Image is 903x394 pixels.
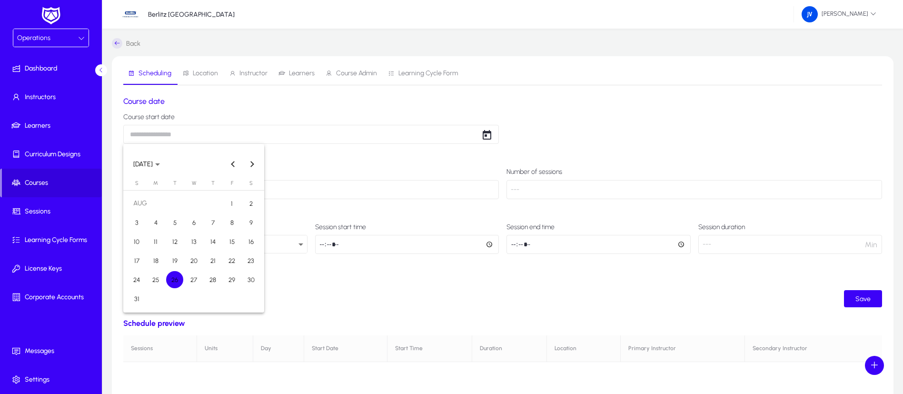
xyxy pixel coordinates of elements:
[223,233,240,250] span: 15
[128,252,145,269] span: 17
[147,252,164,269] span: 18
[241,194,260,213] button: Aug 2, 2025
[127,194,222,213] td: AUG
[242,252,259,269] span: 23
[165,251,184,270] button: Aug 19, 2025
[166,271,183,288] span: 26
[203,251,222,270] button: Aug 21, 2025
[192,180,196,186] span: W
[185,214,202,231] span: 6
[223,214,240,231] span: 8
[185,233,202,250] span: 13
[173,180,177,186] span: T
[185,252,202,269] span: 20
[128,290,145,307] span: 31
[146,251,165,270] button: Aug 18, 2025
[222,251,241,270] button: Aug 22, 2025
[222,270,241,289] button: Aug 29, 2025
[146,213,165,232] button: Aug 4, 2025
[211,180,215,186] span: T
[223,271,240,288] span: 29
[204,252,221,269] span: 21
[166,233,183,250] span: 12
[204,271,221,288] span: 28
[128,271,145,288] span: 24
[146,270,165,289] button: Aug 25, 2025
[241,213,260,232] button: Aug 9, 2025
[147,233,164,250] span: 11
[203,232,222,251] button: Aug 14, 2025
[231,180,233,186] span: F
[153,180,158,186] span: M
[241,251,260,270] button: Aug 23, 2025
[128,214,145,231] span: 3
[241,232,260,251] button: Aug 16, 2025
[166,252,183,269] span: 19
[204,214,221,231] span: 7
[165,213,184,232] button: Aug 5, 2025
[146,232,165,251] button: Aug 11, 2025
[203,270,222,289] button: Aug 28, 2025
[185,271,202,288] span: 27
[184,251,203,270] button: Aug 20, 2025
[223,195,240,212] span: 1
[127,270,146,289] button: Aug 24, 2025
[127,232,146,251] button: Aug 10, 2025
[242,195,259,212] span: 2
[128,233,145,250] span: 10
[127,213,146,232] button: Aug 3, 2025
[249,180,253,186] span: S
[184,213,203,232] button: Aug 6, 2025
[129,155,164,172] button: Choose month and year
[222,213,241,232] button: Aug 8, 2025
[135,180,139,186] span: S
[147,214,164,231] span: 4
[242,214,259,231] span: 9
[224,154,243,173] button: Previous month
[242,271,259,288] span: 30
[165,270,184,289] button: Aug 26, 2025
[184,232,203,251] button: Aug 13, 2025
[184,270,203,289] button: Aug 27, 2025
[127,289,146,308] button: Aug 31, 2025
[165,232,184,251] button: Aug 12, 2025
[147,271,164,288] span: 25
[133,160,153,168] span: [DATE]
[166,214,183,231] span: 5
[127,251,146,270] button: Aug 17, 2025
[222,194,241,213] button: Aug 1, 2025
[243,154,262,173] button: Next month
[223,252,240,269] span: 22
[241,270,260,289] button: Aug 30, 2025
[203,213,222,232] button: Aug 7, 2025
[222,232,241,251] button: Aug 15, 2025
[204,233,221,250] span: 14
[242,233,259,250] span: 16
